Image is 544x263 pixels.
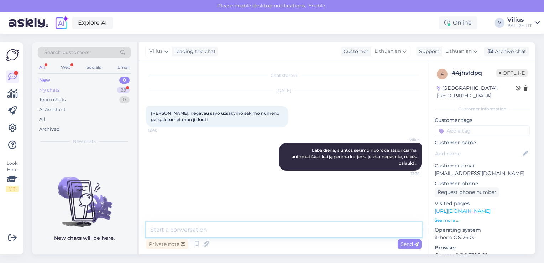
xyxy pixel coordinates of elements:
span: New chats [73,138,96,145]
p: Chrome 141.0.7390.69 [435,252,530,259]
a: [URL][DOMAIN_NAME] [435,208,491,214]
p: Visited pages [435,200,530,207]
span: Laba diena, siuntos sekimo nuoroda atsiunčiama automatiškai, kai ją perima kurjeris, jei dar nega... [292,148,418,166]
span: Vilius [149,47,163,55]
p: iPhone OS 26.0.1 [435,234,530,241]
div: All [39,116,45,123]
span: Enable [306,2,327,9]
div: leading the chat [172,48,216,55]
div: Look Here [6,160,19,192]
a: ViliusBALLZY LIT [507,17,540,29]
p: Customer tags [435,117,530,124]
p: See more ... [435,217,530,223]
span: 13:36 [393,171,419,176]
div: Private note [146,239,188,249]
span: 4 [441,71,444,77]
img: No chats [32,164,137,228]
p: Customer name [435,139,530,146]
div: [GEOGRAPHIC_DATA], [GEOGRAPHIC_DATA] [437,84,516,99]
div: New [39,77,50,84]
div: Team chats [39,96,66,103]
span: Search customers [44,49,89,56]
div: Socials [85,63,103,72]
p: Customer phone [435,180,530,187]
div: [DATE] [146,87,422,94]
p: [EMAIL_ADDRESS][DOMAIN_NAME] [435,170,530,177]
div: Web [59,63,72,72]
div: Archived [39,126,60,133]
div: 0 [119,96,130,103]
div: Chat started [146,72,422,79]
div: V [495,18,504,28]
div: 28 [117,87,130,94]
p: Operating system [435,226,530,234]
input: Add a tag [435,125,530,136]
div: Support [416,48,439,55]
span: Vilius [393,137,419,143]
span: [PERSON_NAME], negavau savo uzsakymo sekimo numerio gal galetumet man ji duoti [151,110,281,122]
span: Offline [496,69,528,77]
span: Lithuanian [375,47,401,55]
span: Lithuanian [445,47,472,55]
span: 12:40 [148,128,175,133]
input: Add name [435,150,522,158]
div: Request phone number [435,187,499,197]
div: Online [439,16,477,29]
div: Customer information [435,106,530,112]
div: 1 / 3 [6,186,19,192]
span: Send [401,241,419,247]
p: New chats will be here. [54,234,115,242]
div: BALLZY LIT [507,23,532,29]
div: Email [116,63,131,72]
div: AI Assistant [39,106,66,113]
img: Askly Logo [6,48,19,62]
p: Customer email [435,162,530,170]
div: My chats [39,87,59,94]
a: Explore AI [72,17,113,29]
img: explore-ai [54,15,69,30]
div: Vilius [507,17,532,23]
div: Archive chat [484,47,529,56]
div: All [38,63,46,72]
div: Customer [341,48,368,55]
p: Browser [435,244,530,252]
div: # 4jhsfdpq [452,69,496,77]
div: 0 [119,77,130,84]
